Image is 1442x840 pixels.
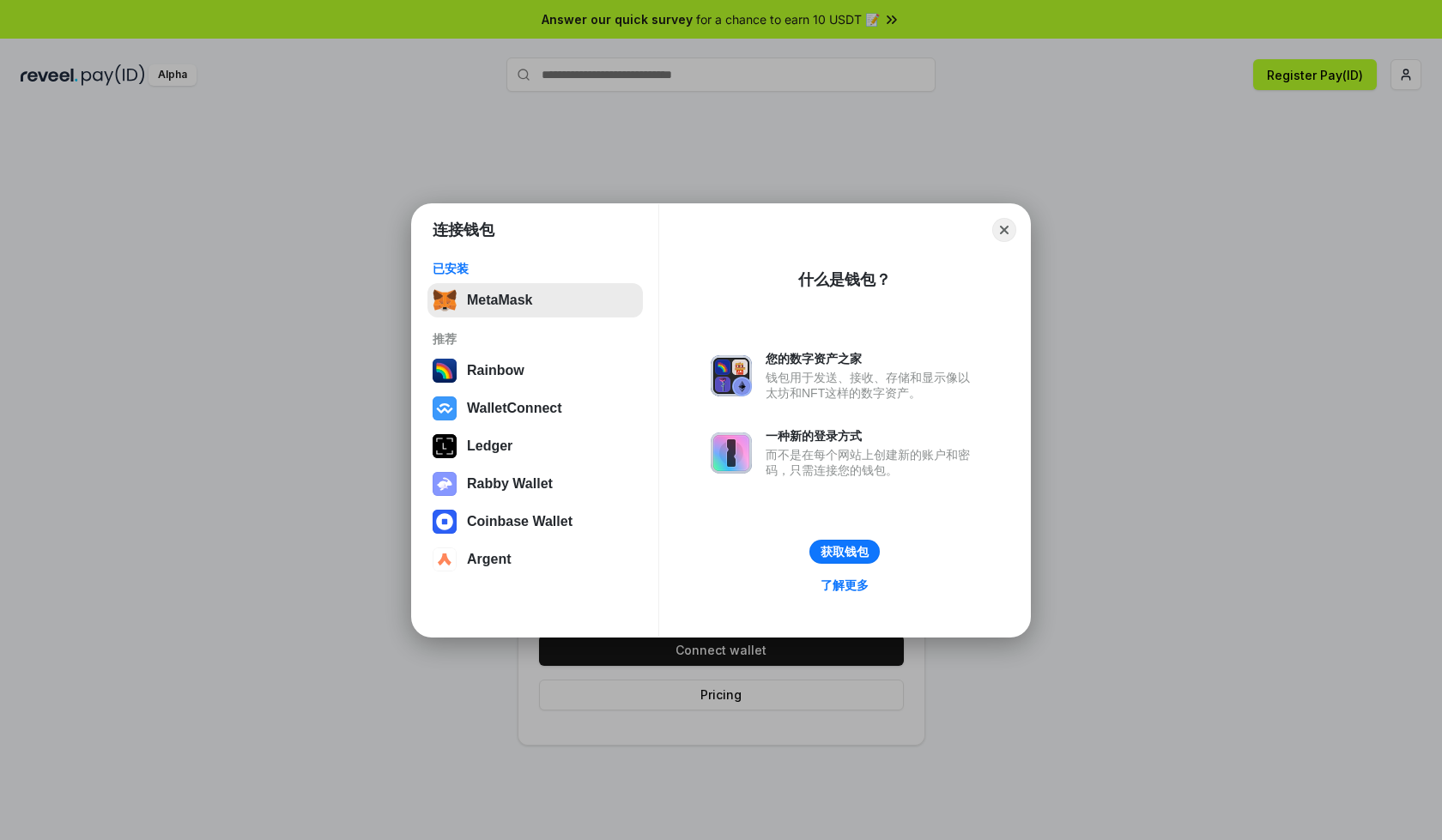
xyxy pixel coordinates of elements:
[809,540,880,564] button: 获取钱包
[766,351,978,366] div: 您的数字资产之家
[427,429,643,463] button: Ledger
[711,432,752,474] img: svg+xml,%3Csvg%20xmlns%3D%22http%3A%2F%2Fwww.w3.org%2F2000%2Fsvg%22%20fill%3D%22none%22%20viewBox...
[433,510,457,534] img: svg+xml,%3Csvg%20width%3D%2228%22%20height%3D%2228%22%20viewBox%3D%220%200%2028%2028%22%20fill%3D...
[467,401,562,416] div: WalletConnect
[467,514,573,529] div: Coinbase Wallet
[766,370,978,401] div: 钱包用于发送、接收、存储和显示像以太坊和NFT这样的数字资产。
[433,472,457,496] img: svg+xml,%3Csvg%20xmlns%3D%22http%3A%2F%2Fwww.w3.org%2F2000%2Fsvg%22%20fill%3D%22none%22%20viewBox...
[711,355,752,396] img: svg+xml,%3Csvg%20xmlns%3D%22http%3A%2F%2Fwww.w3.org%2F2000%2Fsvg%22%20fill%3D%22none%22%20viewBox...
[427,283,643,317] button: MetaMask
[427,391,643,426] button: WalletConnect
[433,396,457,420] img: svg+xml,%3Csvg%20width%3D%2228%22%20height%3D%2228%22%20viewBox%3D%220%200%2028%2028%22%20fill%3D...
[467,552,512,567] div: Argent
[992,218,1016,242] button: Close
[766,428,978,444] div: 一种新的登录方式
[427,542,643,577] button: Argent
[433,288,457,312] img: svg+xml,%3Csvg%20fill%3D%22none%22%20height%3D%2233%22%20viewBox%3D%220%200%2035%2033%22%20width%...
[427,354,643,388] button: Rainbow
[433,261,638,276] div: 已安装
[810,574,879,596] a: 了解更多
[433,359,457,383] img: svg+xml,%3Csvg%20width%3D%22120%22%20height%3D%22120%22%20viewBox%3D%220%200%20120%20120%22%20fil...
[467,438,512,454] div: Ledger
[766,447,978,478] div: 而不是在每个网站上创建新的账户和密码，只需连接您的钱包。
[427,505,643,539] button: Coinbase Wallet
[433,434,457,458] img: svg+xml,%3Csvg%20xmlns%3D%22http%3A%2F%2Fwww.w3.org%2F2000%2Fsvg%22%20width%3D%2228%22%20height%3...
[821,544,869,559] div: 获取钱包
[467,476,553,492] div: Rabby Wallet
[433,547,457,571] img: svg+xml,%3Csvg%20width%3D%2228%22%20height%3D%2228%22%20viewBox%3D%220%200%2028%2028%22%20fill%3D...
[467,293,532,308] div: MetaMask
[798,269,891,290] div: 什么是钱包？
[427,467,643,501] button: Rabby Wallet
[467,363,524,378] div: Rainbow
[433,331,638,347] div: 推荐
[433,220,494,240] h1: 连接钱包
[821,577,869,593] div: 了解更多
